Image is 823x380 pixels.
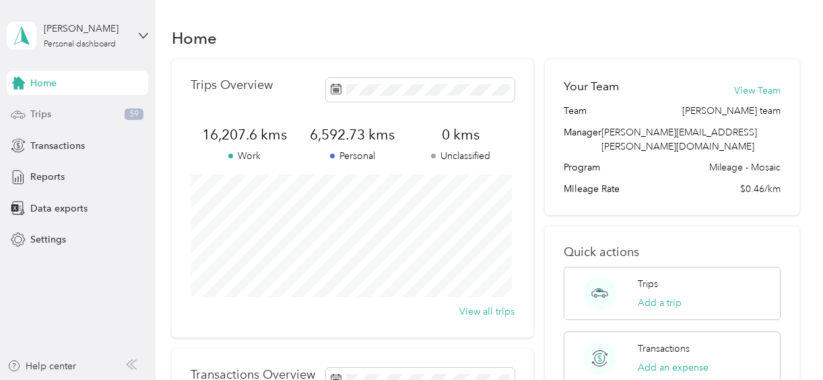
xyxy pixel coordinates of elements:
[638,296,682,310] button: Add a trip
[748,305,823,380] iframe: Everlance-gr Chat Button Frame
[407,149,515,163] p: Unclassified
[638,360,709,375] button: Add an expense
[30,201,88,216] span: Data exports
[564,104,587,118] span: Team
[30,139,85,153] span: Transactions
[601,127,757,152] span: [PERSON_NAME][EMAIL_ADDRESS][PERSON_NAME][DOMAIN_NAME]
[638,342,690,356] p: Transactions
[44,22,128,36] div: [PERSON_NAME]
[191,149,298,163] p: Work
[191,78,273,92] p: Trips Overview
[30,232,66,247] span: Settings
[638,277,658,291] p: Trips
[709,160,781,175] span: Mileage - Mosaic
[564,125,601,154] span: Manager
[564,182,620,196] span: Mileage Rate
[30,170,65,184] span: Reports
[564,160,600,175] span: Program
[734,84,781,98] button: View Team
[125,108,143,121] span: 59
[30,76,57,90] span: Home
[30,107,51,121] span: Trips
[298,149,406,163] p: Personal
[44,40,116,49] div: Personal dashboard
[7,359,76,373] button: Help center
[564,245,781,259] p: Quick actions
[682,104,781,118] span: [PERSON_NAME] team
[740,182,781,196] span: $0.46/km
[459,305,515,319] button: View all trips
[191,125,298,144] span: 16,207.6 kms
[172,31,217,45] h1: Home
[407,125,515,144] span: 0 kms
[298,125,406,144] span: 6,592.73 kms
[564,78,619,95] h2: Your Team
